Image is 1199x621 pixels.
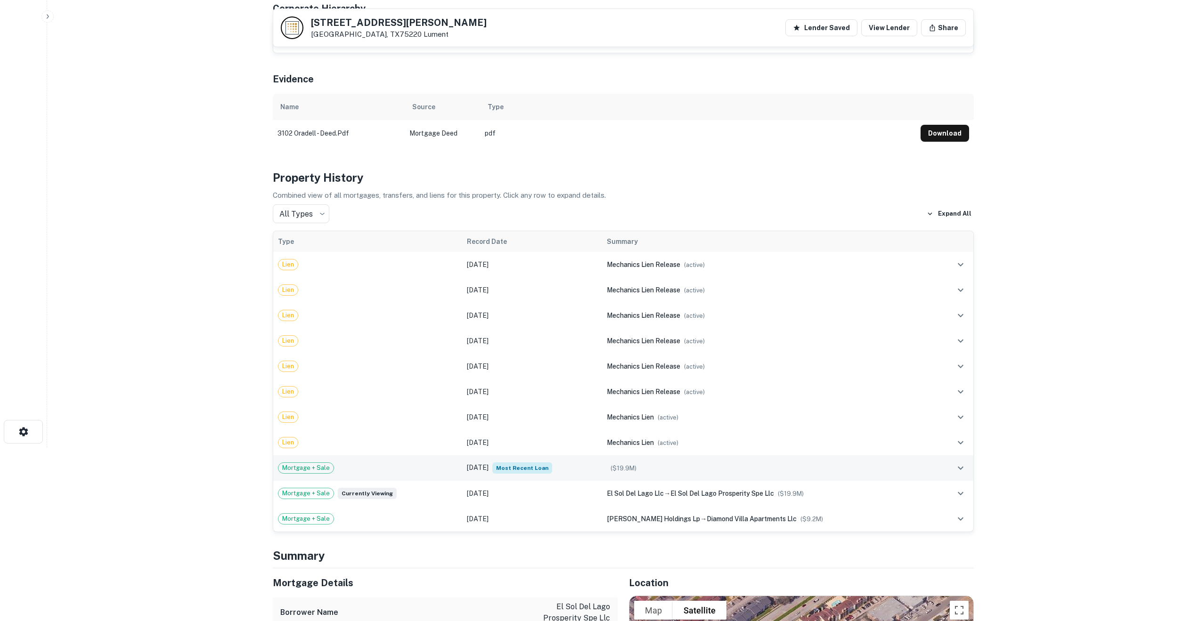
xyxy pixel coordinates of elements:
span: ($ 9.2M ) [800,516,823,523]
button: expand row [953,485,969,501]
button: Share [921,19,966,36]
td: [DATE] [462,430,602,455]
span: diamond villa apartments llc [707,515,797,523]
span: mechanics lien release [607,388,680,395]
span: Lien [278,285,298,295]
span: ( active ) [684,261,705,268]
th: Name [273,94,405,120]
h5: Location [629,576,974,590]
th: Type [480,94,916,120]
button: expand row [953,257,969,273]
div: → [607,488,931,499]
iframe: Chat Widget [1152,546,1199,591]
div: scrollable content [273,94,974,146]
button: expand row [953,409,969,425]
span: Lien [278,387,298,396]
button: expand row [953,333,969,349]
button: expand row [953,435,969,451]
th: Type [273,231,463,252]
span: Lien [278,336,298,346]
button: expand row [953,460,969,476]
th: Record Date [462,231,602,252]
div: All Types [273,204,329,223]
div: Source [412,101,435,113]
span: Most Recent Loan [492,462,552,474]
button: expand row [953,384,969,400]
span: ( active ) [684,312,705,319]
td: [DATE] [462,404,602,430]
button: expand row [953,282,969,298]
span: Mortgage + Sale [278,489,334,498]
h5: Evidence [273,72,314,86]
h5: [STREET_ADDRESS][PERSON_NAME] [311,18,487,27]
button: Expand All [924,207,974,221]
span: mechanics lien [607,439,654,446]
button: Lender Saved [785,19,857,36]
span: Lien [278,438,298,447]
span: ($ 19.9M ) [611,465,636,472]
span: Mortgage + Sale [278,514,334,524]
button: Show satellite imagery [673,601,726,620]
span: el sol del lago prosperity spe llc [670,490,774,497]
span: ( active ) [658,414,678,421]
button: Show street map [634,601,673,620]
span: Mortgage + Sale [278,463,334,473]
span: [PERSON_NAME] holdings lp [607,515,700,523]
span: ( active ) [684,287,705,294]
span: ( active ) [684,338,705,345]
td: [DATE] [462,506,602,532]
p: Combined view of all mortgages, transfers, and liens for this property. Click any row to expand d... [273,190,974,201]
button: Toggle fullscreen view [950,601,969,620]
td: [DATE] [462,481,602,506]
th: Source [405,94,480,120]
div: → [607,514,931,524]
span: ($ 19.9M ) [778,490,804,497]
span: ( active ) [658,439,678,446]
span: mechanics lien release [607,286,680,294]
td: [DATE] [462,303,602,328]
button: expand row [953,511,969,527]
span: Lien [278,412,298,422]
span: ( active ) [684,363,705,370]
span: Lien [278,260,298,269]
span: Lien [278,362,298,371]
span: el sol del lago llc [607,490,664,497]
td: [DATE] [462,252,602,277]
td: [DATE] [462,277,602,303]
td: Mortgage Deed [405,120,480,146]
button: Download [921,125,969,142]
td: 3102 oradell - deed.pdf [273,120,405,146]
span: ( active ) [684,388,705,395]
span: Lien [278,311,298,320]
a: View Lender [861,19,917,36]
button: expand row [953,307,969,323]
span: mechanics lien release [607,261,680,268]
span: mechanics lien release [607,312,680,319]
a: Lument [424,30,449,38]
span: mechanics lien [607,413,654,421]
h5: Corporate Hierarchy [273,1,366,16]
td: [DATE] [462,328,602,354]
td: [DATE] [462,455,602,481]
span: Currently viewing [338,488,397,499]
p: [GEOGRAPHIC_DATA], TX75220 [311,30,487,39]
td: pdf [480,120,916,146]
h6: Borrower Name [280,607,338,618]
td: [DATE] [462,379,602,404]
div: Name [280,101,299,113]
button: expand row [953,358,969,374]
th: Summary [602,231,936,252]
td: [DATE] [462,354,602,379]
h5: Mortgage Details [273,576,618,590]
h4: Summary [273,547,974,564]
span: mechanics lien release [607,337,680,345]
div: Type [488,101,504,113]
h4: Property History [273,169,974,186]
span: mechanics lien release [607,363,680,370]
